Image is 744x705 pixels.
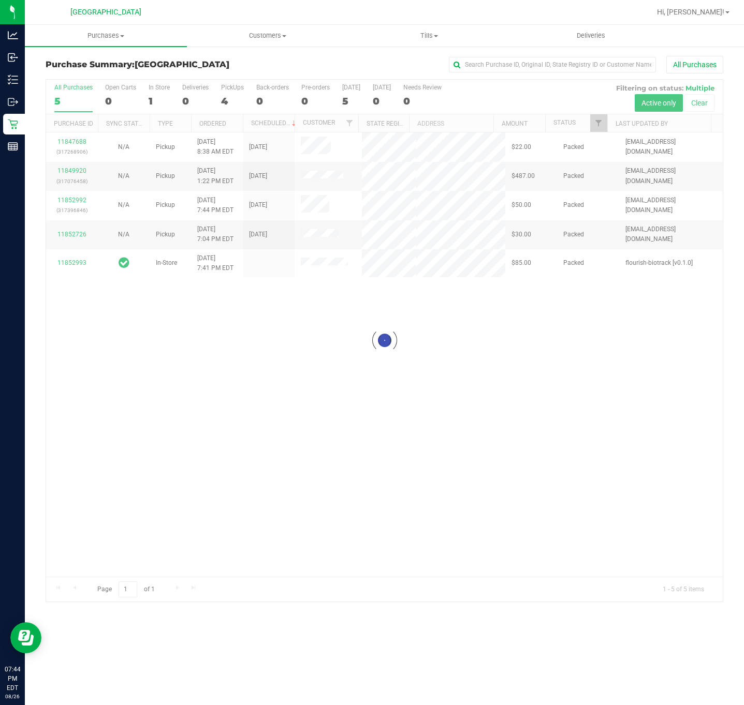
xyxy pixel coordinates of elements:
[46,60,271,69] h3: Purchase Summary:
[657,8,724,16] span: Hi, [PERSON_NAME]!
[8,74,18,85] inline-svg: Inventory
[5,693,20,700] p: 08/26
[563,31,619,40] span: Deliveries
[666,56,723,73] button: All Purchases
[10,622,41,653] iframe: Resource center
[5,665,20,693] p: 07:44 PM EDT
[510,25,673,47] a: Deliveries
[8,119,18,129] inline-svg: Retail
[8,52,18,63] inline-svg: Inbound
[348,25,510,47] a: Tills
[8,97,18,107] inline-svg: Outbound
[8,141,18,152] inline-svg: Reports
[8,30,18,40] inline-svg: Analytics
[187,31,348,40] span: Customers
[349,31,510,40] span: Tills
[135,59,229,69] span: [GEOGRAPHIC_DATA]
[25,31,187,40] span: Purchases
[70,8,141,17] span: [GEOGRAPHIC_DATA]
[25,25,187,47] a: Purchases
[187,25,349,47] a: Customers
[449,57,656,72] input: Search Purchase ID, Original ID, State Registry ID or Customer Name...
